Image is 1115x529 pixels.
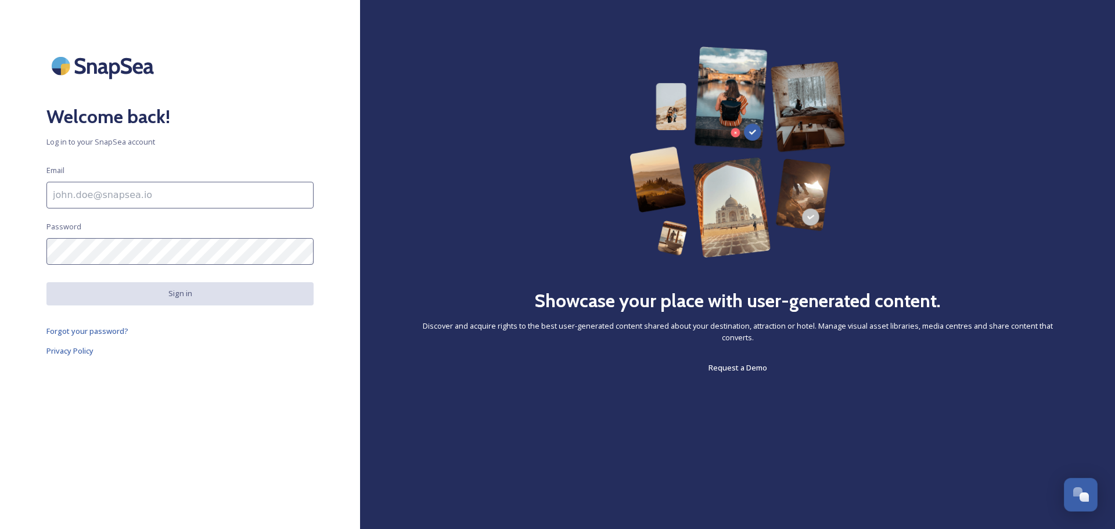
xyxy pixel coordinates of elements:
[708,362,767,373] span: Request a Demo
[46,165,64,176] span: Email
[1064,478,1098,512] button: Open Chat
[708,361,767,375] a: Request a Demo
[46,282,314,305] button: Sign in
[46,326,128,336] span: Forgot your password?
[46,182,314,208] input: john.doe@snapsea.io
[534,287,941,315] h2: Showcase your place with user-generated content.
[46,221,81,232] span: Password
[46,136,314,147] span: Log in to your SnapSea account
[46,346,93,356] span: Privacy Policy
[46,46,163,85] img: SnapSea Logo
[46,324,314,338] a: Forgot your password?
[630,46,846,258] img: 63b42ca75bacad526042e722_Group%20154-p-800.png
[46,344,314,358] a: Privacy Policy
[46,103,314,131] h2: Welcome back!
[407,321,1069,343] span: Discover and acquire rights to the best user-generated content shared about your destination, att...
